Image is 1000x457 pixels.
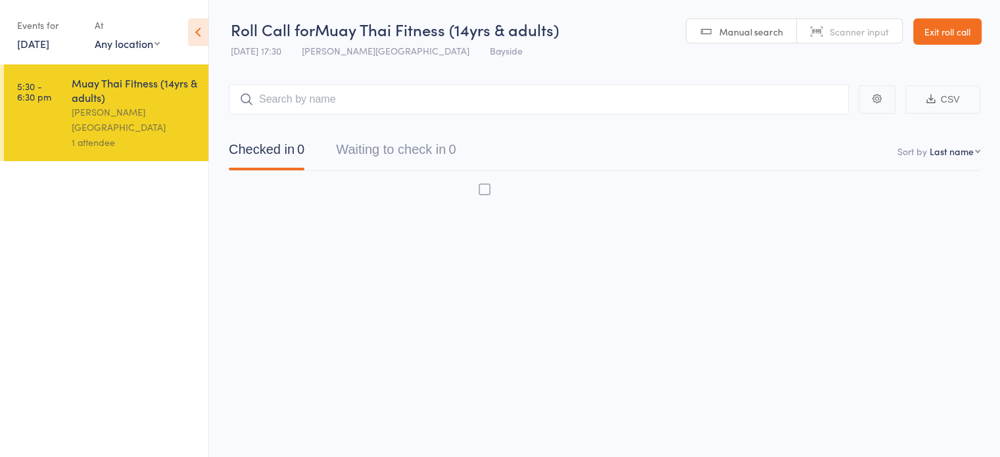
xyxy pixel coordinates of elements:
div: [PERSON_NAME][GEOGRAPHIC_DATA] [72,105,197,135]
span: Bayside [490,44,523,57]
button: CSV [905,85,980,114]
time: 5:30 - 6:30 pm [17,81,51,102]
input: Search by name [229,84,849,114]
div: At [95,14,160,36]
a: Exit roll call [913,18,982,45]
div: Events for [17,14,82,36]
span: [PERSON_NAME][GEOGRAPHIC_DATA] [302,44,469,57]
div: 0 [448,142,456,156]
span: Manual search [719,25,783,38]
div: 0 [297,142,304,156]
div: Last name [930,145,974,158]
a: 5:30 -6:30 pmMuay Thai Fitness (14yrs & adults)[PERSON_NAME][GEOGRAPHIC_DATA]1 attendee [4,64,208,161]
div: Muay Thai Fitness (14yrs & adults) [72,76,197,105]
div: Any location [95,36,160,51]
span: Scanner input [830,25,889,38]
span: Muay Thai Fitness (14yrs & adults) [315,18,559,40]
a: [DATE] [17,36,49,51]
label: Sort by [897,145,927,158]
span: Roll Call for [231,18,315,40]
div: 1 attendee [72,135,197,150]
button: Checked in0 [229,135,304,170]
button: Waiting to check in0 [336,135,456,170]
span: [DATE] 17:30 [231,44,281,57]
